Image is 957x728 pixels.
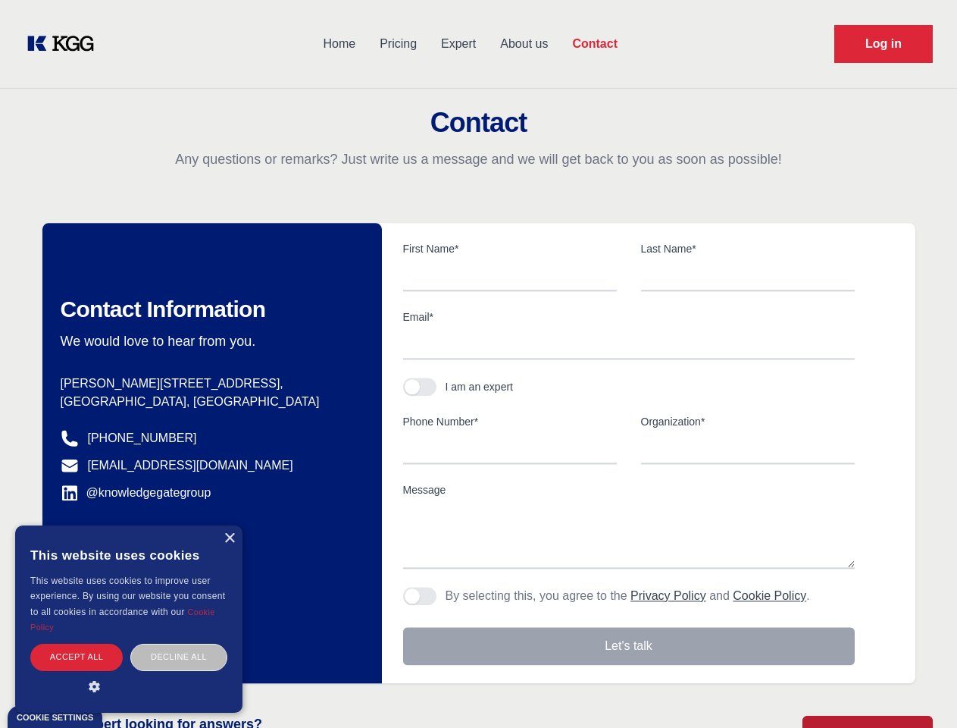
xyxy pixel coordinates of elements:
[446,379,514,394] div: I am an expert
[630,589,706,602] a: Privacy Policy
[641,414,855,429] label: Organization*
[24,32,106,56] a: KOL Knowledge Platform: Talk to Key External Experts (KEE)
[403,482,855,497] label: Message
[61,296,358,323] h2: Contact Information
[30,607,215,632] a: Cookie Policy
[429,24,488,64] a: Expert
[403,414,617,429] label: Phone Number*
[403,309,855,325] label: Email*
[367,24,429,64] a: Pricing
[18,150,939,168] p: Any questions or remarks? Just write us a message and we will get back to you as soon as possible!
[30,537,227,573] div: This website uses cookies
[403,241,617,256] label: First Name*
[61,393,358,411] p: [GEOGRAPHIC_DATA], [GEOGRAPHIC_DATA]
[18,108,939,138] h2: Contact
[881,655,957,728] iframe: Chat Widget
[560,24,630,64] a: Contact
[224,533,235,544] div: Close
[88,457,293,475] a: [EMAIL_ADDRESS][DOMAIN_NAME]
[130,644,227,670] div: Decline all
[88,429,197,447] a: [PHONE_NUMBER]
[733,589,806,602] a: Cookie Policy
[61,375,358,393] p: [PERSON_NAME][STREET_ADDRESS],
[834,25,933,63] a: Request Demo
[61,484,211,502] a: @knowledgegategroup
[403,627,855,665] button: Let's talk
[17,714,93,722] div: Cookie settings
[30,576,225,617] span: This website uses cookies to improve user experience. By using our website you consent to all coo...
[30,644,123,670] div: Accept all
[641,241,855,256] label: Last Name*
[488,24,560,64] a: About us
[446,587,810,605] p: By selecting this, you agree to the and .
[311,24,367,64] a: Home
[61,332,358,350] p: We would love to hear from you.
